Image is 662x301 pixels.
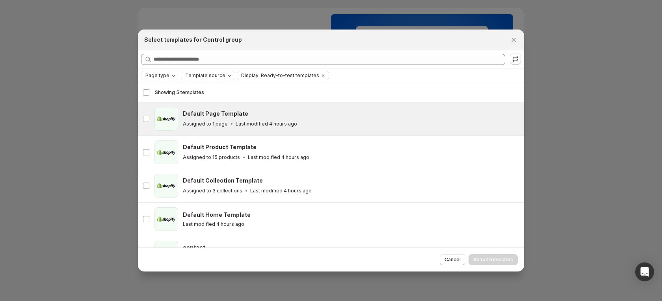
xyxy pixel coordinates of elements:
img: Default Home Template [154,207,178,231]
img: contact [154,241,178,264]
button: Page type [141,71,179,80]
img: Default Collection Template [154,174,178,198]
p: Assigned to 3 collections [183,188,242,194]
p: Last modified 4 hours ago [248,154,309,161]
p: Last modified 4 hours ago [236,121,297,127]
p: Last modified 4 hours ago [250,188,312,194]
span: Showing 5 templates [155,89,204,96]
span: Page type [145,72,169,79]
h3: contact [183,244,205,251]
h3: Default Home Template [183,211,251,219]
h3: Default Product Template [183,143,257,151]
button: Display: Ready-to-test templates [237,71,319,80]
p: Assigned to 1 page [183,121,228,127]
div: Open Intercom Messenger [635,262,654,281]
span: Template source [185,72,225,79]
button: Close [508,34,519,45]
span: Display: Ready-to-test templates [241,72,319,79]
p: Last modified 4 hours ago [183,221,244,227]
h3: Default Page Template [183,110,248,118]
h2: Select templates for Control group [144,36,242,44]
button: Clear [319,71,327,80]
h3: Default Collection Template [183,177,263,185]
p: Assigned to 15 products [183,154,240,161]
button: Cancel [440,254,465,265]
button: Template source [181,71,235,80]
span: Cancel [444,257,461,263]
img: Default Product Template [154,140,178,164]
img: Default Page Template [154,107,178,131]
